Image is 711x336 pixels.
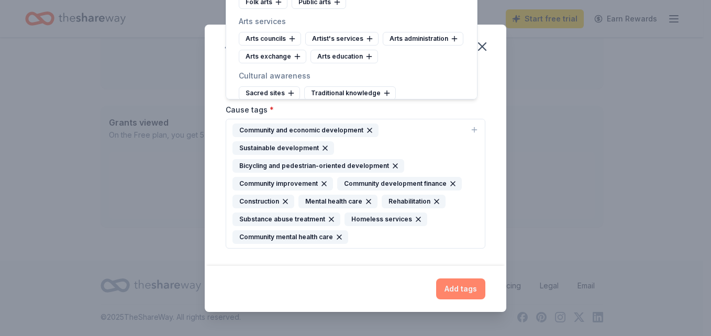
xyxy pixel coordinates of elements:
[239,86,300,100] div: Sacred sites
[345,212,427,226] div: Homeless services
[239,50,306,63] div: Arts exchange
[382,195,446,208] div: Rehabilitation
[337,177,462,191] div: Community development finance
[310,50,378,63] div: Arts education
[239,15,464,28] div: Arts services
[226,105,274,115] label: Cause tags
[232,124,379,137] div: Community and economic development
[232,141,334,155] div: Sustainable development
[239,32,301,46] div: Arts councils
[232,159,404,173] div: Bicycling and pedestrian-oriented development
[304,86,396,100] div: Traditional knowledge
[232,230,348,244] div: Community mental health care
[232,195,294,208] div: Construction
[298,195,377,208] div: Mental health care
[232,177,333,191] div: Community improvement
[305,32,379,46] div: Artist's services
[239,70,464,82] div: Cultural awareness
[436,278,485,299] button: Add tags
[226,119,485,249] button: Community and economic developmentSustainable developmentBicycling and pedestrian-oriented develo...
[383,32,463,46] div: Arts administration
[232,212,340,226] div: Substance abuse treatment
